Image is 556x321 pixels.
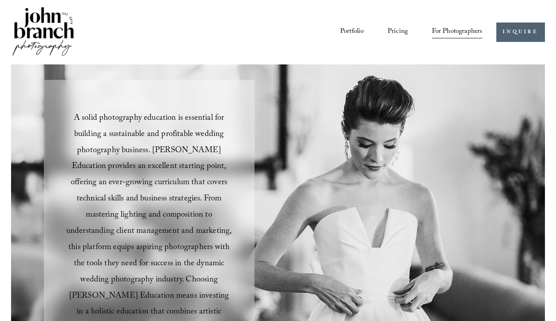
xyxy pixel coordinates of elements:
span: For Photographers [432,25,482,39]
a: folder dropdown [432,25,482,40]
a: Pricing [388,25,408,40]
a: INQUIRE [496,23,545,42]
img: John Branch IV Photography [11,6,75,59]
a: Portfolio [340,25,364,40]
